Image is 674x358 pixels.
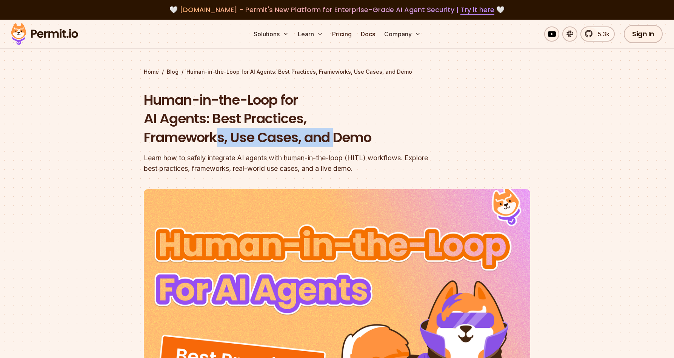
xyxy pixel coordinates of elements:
[18,5,656,15] div: 🤍 🤍
[144,91,434,147] h1: Human-in-the-Loop for AI Agents: Best Practices, Frameworks, Use Cases, and Demo
[144,68,530,76] div: / /
[180,5,494,14] span: [DOMAIN_NAME] - Permit's New Platform for Enterprise-Grade AI Agent Security |
[381,26,424,42] button: Company
[580,26,615,42] a: 5.3k
[295,26,326,42] button: Learn
[358,26,378,42] a: Docs
[329,26,355,42] a: Pricing
[144,68,159,76] a: Home
[8,21,82,47] img: Permit logo
[593,29,609,39] span: 5.3k
[460,5,494,15] a: Try it here
[167,68,179,76] a: Blog
[144,153,434,174] div: Learn how to safely integrate AI agents with human-in-the-loop (HITL) workflows. Explore best pra...
[251,26,292,42] button: Solutions
[624,25,663,43] a: Sign In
